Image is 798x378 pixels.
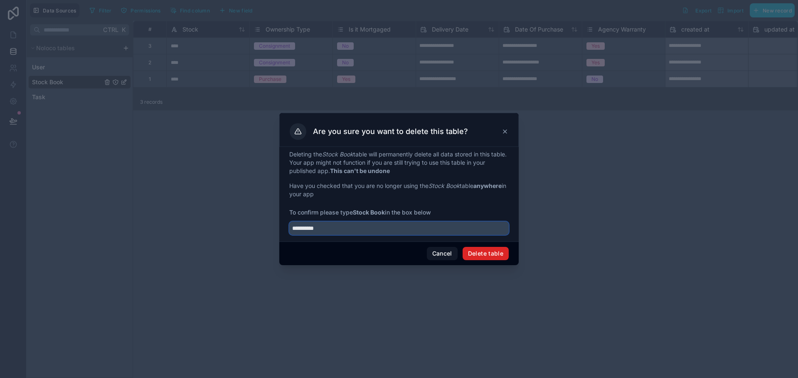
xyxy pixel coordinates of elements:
[353,209,385,216] strong: Stock Book
[429,182,460,189] em: Stock Book
[463,247,509,260] button: Delete table
[473,182,502,189] strong: anywhere
[322,151,353,158] em: Stock Book
[427,247,458,260] button: Cancel
[330,167,390,174] strong: This can't be undone
[289,182,509,198] p: Have you checked that you are no longer using the table in your app
[313,127,468,137] h3: Are you sure you want to delete this table?
[289,208,509,217] span: To confirm please type in the box below
[289,150,509,175] p: Deleting the table will permanently delete all data stored in this table. Your app might not func...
